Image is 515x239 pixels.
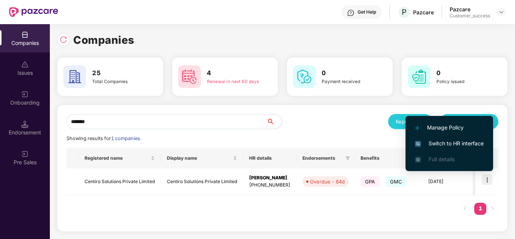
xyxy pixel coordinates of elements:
th: Benefits [355,148,422,168]
span: left [463,206,467,211]
h3: 25 [92,68,144,78]
span: Switch to HR interface [415,139,484,148]
img: svg+xml;base64,PHN2ZyBpZD0iRHJvcGRvd24tMzJ4MzIiIHhtbG5zPSJodHRwOi8vd3d3LnczLm9yZy8yMDAwL3N2ZyIgd2... [498,9,504,15]
h3: 4 [207,68,259,78]
img: svg+xml;base64,PHN2ZyB4bWxucz0iaHR0cDovL3d3dy53My5vcmcvMjAwMC9zdmciIHdpZHRoPSI2MCIgaGVpZ2h0PSI2MC... [63,65,86,88]
span: search [266,119,282,125]
span: Display name [167,155,231,161]
span: P [402,8,407,17]
img: svg+xml;base64,PHN2ZyB4bWxucz0iaHR0cDovL3d3dy53My5vcmcvMjAwMC9zdmciIHdpZHRoPSI2MCIgaGVpZ2h0PSI2MC... [408,65,430,88]
button: left [459,203,471,215]
h3: 0 [436,68,489,78]
span: Endorsements [302,155,342,161]
div: Renewal in next 60 days [207,78,259,85]
h1: Companies [73,32,134,48]
img: svg+xml;base64,PHN2ZyB3aWR0aD0iMjAiIGhlaWdodD0iMjAiIHZpZXdCb3g9IjAgMCAyMCAyMCIgZmlsbD0ibm9uZSIgeG... [21,91,29,98]
a: 1 [474,203,486,214]
div: Total Companies [92,78,144,85]
img: svg+xml;base64,PHN2ZyB3aWR0aD0iMTQuNSIgaGVpZ2h0PSIxNC41IiB2aWV3Qm94PSIwIDAgMTYgMTYiIGZpbGw9Im5vbm... [21,120,29,128]
div: [PHONE_NUMBER] [249,182,290,189]
div: Payment received [322,78,374,85]
img: svg+xml;base64,PHN2ZyB3aWR0aD0iMjAiIGhlaWdodD0iMjAiIHZpZXdCb3g9IjAgMCAyMCAyMCIgZmlsbD0ibm9uZSIgeG... [21,150,29,158]
span: 1 companies. [111,136,141,141]
img: svg+xml;base64,PHN2ZyBpZD0iQ29tcGFuaWVzIiB4bWxucz0iaHR0cDovL3d3dy53My5vcmcvMjAwMC9zdmciIHdpZHRoPS... [21,31,29,39]
img: svg+xml;base64,PHN2ZyB4bWxucz0iaHR0cDovL3d3dy53My5vcmcvMjAwMC9zdmciIHdpZHRoPSIxNiIgaGVpZ2h0PSIxNi... [415,141,421,147]
div: Pazcare [450,6,490,13]
button: search [266,114,282,129]
img: svg+xml;base64,PHN2ZyB4bWxucz0iaHR0cDovL3d3dy53My5vcmcvMjAwMC9zdmciIHdpZHRoPSI2MCIgaGVpZ2h0PSI2MC... [293,65,316,88]
button: right [486,203,498,215]
div: Get Help [358,9,376,15]
span: Showing results for [66,136,141,141]
span: right [490,206,495,211]
img: svg+xml;base64,PHN2ZyB4bWxucz0iaHR0cDovL3d3dy53My5vcmcvMjAwMC9zdmciIHdpZHRoPSIxNi4zNjMiIGhlaWdodD... [415,157,421,163]
span: Registered name [85,155,149,161]
li: Next Page [486,203,498,215]
div: [PERSON_NAME] [249,174,290,182]
span: filter [344,154,352,163]
img: svg+xml;base64,PHN2ZyBpZD0iUmVsb2FkLTMyeDMyIiB4bWxucz0iaHR0cDovL3d3dy53My5vcmcvMjAwMC9zdmciIHdpZH... [60,36,67,43]
h3: 0 [322,68,374,78]
div: Reports [396,118,425,125]
img: New Pazcare Logo [9,7,58,17]
li: Previous Page [459,203,471,215]
img: svg+xml;base64,PHN2ZyBpZD0iSGVscC0zMngzMiIgeG1sbnM9Imh0dHA6Ly93d3cudzMub3JnLzIwMDAvc3ZnIiB3aWR0aD... [347,9,355,17]
span: GPA [361,176,380,187]
div: Customer_success [450,13,490,19]
span: GMC [385,176,407,187]
td: Centiro Solutions Private Limited [161,168,243,195]
img: svg+xml;base64,PHN2ZyBpZD0iSXNzdWVzX2Rpc2FibGVkIiB4bWxucz0iaHR0cDovL3d3dy53My5vcmcvMjAwMC9zdmciIH... [21,61,29,68]
td: [DATE] [422,168,471,195]
li: 1 [474,203,486,215]
span: Manage Policy [415,123,484,132]
th: HR details [243,148,296,168]
td: Centiro Solutions Private Limited [79,168,161,195]
span: filter [345,156,350,160]
div: Policy issued [436,78,489,85]
div: Overdue - 84d [310,178,345,185]
th: Registered name [79,148,161,168]
img: icon [482,174,492,185]
img: svg+xml;base64,PHN2ZyB4bWxucz0iaHR0cDovL3d3dy53My5vcmcvMjAwMC9zdmciIHdpZHRoPSIxMi4yMDEiIGhlaWdodD... [415,126,419,130]
span: Full details [429,156,455,162]
img: svg+xml;base64,PHN2ZyB4bWxucz0iaHR0cDovL3d3dy53My5vcmcvMjAwMC9zdmciIHdpZHRoPSI2MCIgaGVpZ2h0PSI2MC... [178,65,201,88]
th: Display name [161,148,243,168]
div: Pazcare [413,9,434,16]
